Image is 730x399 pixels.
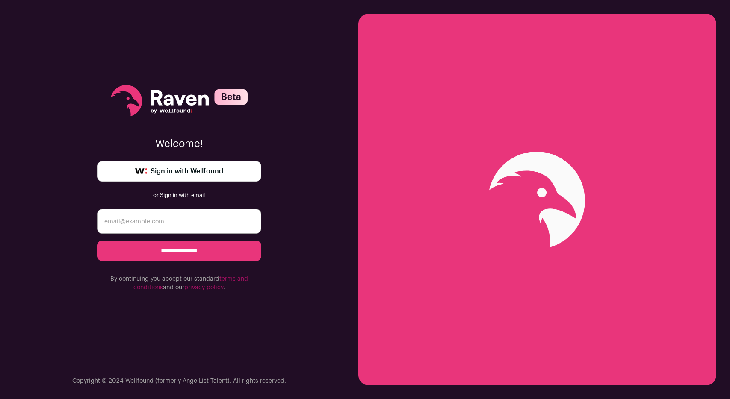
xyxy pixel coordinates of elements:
[152,192,207,199] div: or Sign in with email
[97,137,261,151] p: Welcome!
[184,285,223,290] a: privacy policy
[97,161,261,182] a: Sign in with Wellfound
[97,209,261,234] input: email@example.com
[151,166,223,176] span: Sign in with Wellfound
[135,168,147,174] img: wellfound-symbol-flush-black-fb3c872781a75f747ccb3a119075da62bfe97bd399995f84a933054e44a575c4.png
[133,276,248,290] a: terms and conditions
[72,377,286,385] p: Copyright © 2024 Wellfound (formerly AngelList Talent). All rights reserved.
[97,275,261,292] p: By continuing you accept our standard and our .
